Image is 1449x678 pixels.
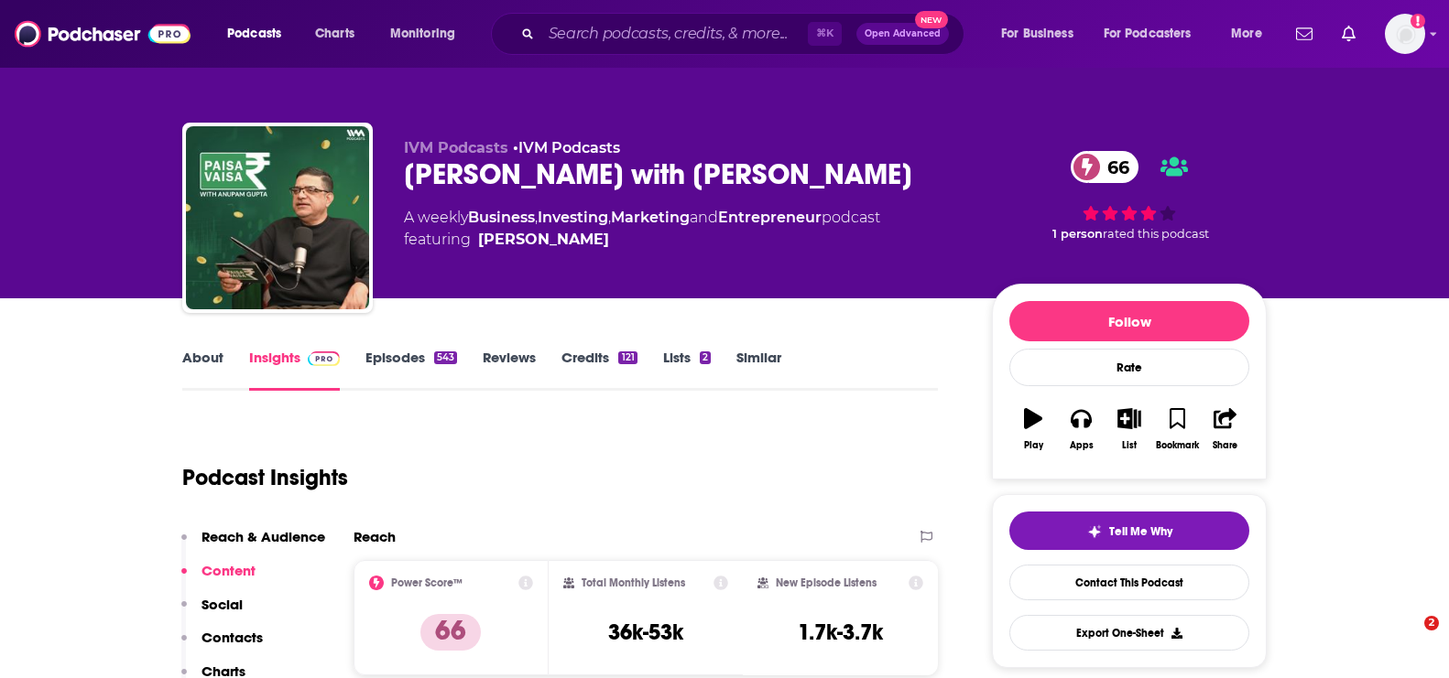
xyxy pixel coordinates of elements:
[856,23,949,45] button: Open AdvancedNew
[1024,440,1043,451] div: Play
[690,209,718,226] span: and
[1087,524,1102,539] img: tell me why sparkle
[618,351,637,364] div: 121
[535,209,538,226] span: ,
[478,229,609,251] a: Anupam Gupta
[1387,616,1431,660] iframe: Intercom live chat
[1070,440,1094,451] div: Apps
[1385,14,1425,54] img: User Profile
[182,464,348,491] h1: Podcast Insights
[992,139,1267,253] div: 66 1 personrated this podcast
[1289,18,1320,49] a: Show notifications dropdown
[736,349,781,391] a: Similar
[1052,227,1103,241] span: 1 person
[582,576,685,589] h2: Total Monthly Listens
[1213,440,1237,451] div: Share
[1089,151,1138,183] span: 66
[308,351,340,366] img: Podchaser Pro
[377,19,479,48] button: open menu
[15,16,191,51] img: Podchaser - Follow, Share and Rate Podcasts
[915,11,948,28] span: New
[1104,21,1192,47] span: For Podcasters
[404,139,508,156] span: IVM Podcasts
[202,629,263,646] p: Contacts
[1385,14,1425,54] span: Logged in as lemya
[988,19,1096,48] button: open menu
[434,351,457,364] div: 543
[182,349,223,391] a: About
[186,126,369,309] img: Paisa Vaisa with Anupam Gupta
[1057,396,1105,462] button: Apps
[483,349,536,391] a: Reviews
[391,576,463,589] h2: Power Score™
[214,19,305,48] button: open menu
[181,596,243,630] button: Social
[202,528,325,545] p: Reach & Audience
[249,349,340,391] a: InsightsPodchaser Pro
[365,349,457,391] a: Episodes543
[1106,396,1153,462] button: List
[1009,396,1057,462] button: Play
[420,614,481,651] p: 66
[1092,19,1218,48] button: open menu
[1009,565,1249,600] a: Contact This Podcast
[1385,14,1425,54] button: Show profile menu
[611,209,690,226] a: Marketing
[538,209,608,226] a: Investing
[718,209,822,226] a: Entrepreneur
[513,139,620,156] span: •
[1411,14,1425,28] svg: Add a profile image
[404,229,880,251] span: featuring
[181,562,256,596] button: Content
[202,596,243,613] p: Social
[518,139,620,156] a: IVM Podcasts
[865,29,941,38] span: Open Advanced
[663,349,711,391] a: Lists2
[354,528,396,545] h2: Reach
[1231,21,1262,47] span: More
[1218,19,1285,48] button: open menu
[1103,227,1209,241] span: rated this podcast
[700,351,711,364] div: 2
[1335,18,1363,49] a: Show notifications dropdown
[1001,21,1073,47] span: For Business
[608,619,683,646] h3: 36k-53k
[181,629,263,662] button: Contacts
[227,21,281,47] span: Podcasts
[1009,615,1249,651] button: Export One-Sheet
[1153,396,1201,462] button: Bookmark
[404,207,880,251] div: A weekly podcast
[776,576,877,589] h2: New Episode Listens
[202,562,256,579] p: Content
[608,209,611,226] span: ,
[1109,524,1172,539] span: Tell Me Why
[541,19,808,48] input: Search podcasts, credits, & more...
[1009,301,1249,341] button: Follow
[1122,440,1137,451] div: List
[468,209,535,226] a: Business
[390,21,455,47] span: Monitoring
[1071,151,1138,183] a: 66
[315,21,354,47] span: Charts
[1156,440,1199,451] div: Bookmark
[1202,396,1249,462] button: Share
[1009,349,1249,386] div: Rate
[798,619,883,646] h3: 1.7k-3.7k
[1424,616,1439,630] span: 2
[561,349,637,391] a: Credits121
[303,19,365,48] a: Charts
[1009,511,1249,550] button: tell me why sparkleTell Me Why
[508,13,982,55] div: Search podcasts, credits, & more...
[181,528,325,562] button: Reach & Audience
[808,22,842,46] span: ⌘ K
